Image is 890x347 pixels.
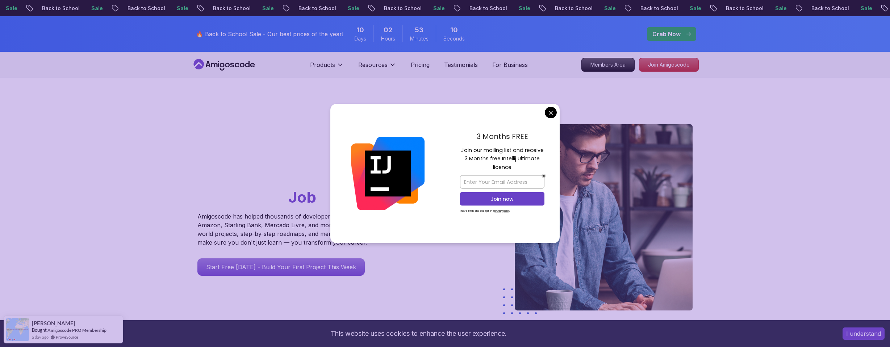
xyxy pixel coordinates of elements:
p: Sale [168,5,191,12]
span: Days [354,35,366,42]
p: Sale [596,5,619,12]
div: This website uses cookies to enhance the user experience. [5,326,832,342]
span: Bought [32,327,47,333]
p: Sale [681,5,704,12]
button: Resources [358,60,396,75]
button: Products [310,60,344,75]
p: 🔥 Back to School Sale - Our best prices of the year! [196,30,343,38]
p: Amigoscode has helped thousands of developers land roles at Amazon, Starling Bank, Mercado Livre,... [197,212,371,247]
p: Sale [83,5,106,12]
p: Members Area [582,58,634,71]
a: For Business [492,60,528,69]
a: Pricing [411,60,430,69]
p: Grab Now [652,30,681,38]
span: 53 Minutes [415,25,423,35]
p: Back to School [33,5,83,12]
p: Sale [510,5,533,12]
span: a day ago [32,334,49,340]
a: ProveSource [56,334,78,340]
p: Back to School [119,5,168,12]
span: [PERSON_NAME] [32,320,75,326]
p: Sale [766,5,790,12]
p: Products [310,60,335,69]
p: Back to School [204,5,254,12]
p: Back to School [803,5,852,12]
p: Back to School [546,5,596,12]
p: Sale [254,5,277,12]
span: Minutes [410,35,429,42]
p: Back to School [290,5,339,12]
a: Start Free [DATE] - Build Your First Project This Week [197,258,365,276]
span: Seconds [443,35,465,42]
span: 10 Seconds [450,25,458,35]
p: Back to School [375,5,425,12]
p: Sale [339,5,362,12]
a: Members Area [581,58,635,72]
p: Back to School [461,5,510,12]
a: Testimonials [444,60,478,69]
p: Back to School [632,5,681,12]
span: Hours [381,35,395,42]
span: Job [288,188,316,206]
p: Back to School [717,5,766,12]
img: hero [515,124,693,310]
p: Sale [852,5,875,12]
p: Sale [425,5,448,12]
span: 10 Days [356,25,364,35]
button: Accept cookies [843,327,885,340]
p: Resources [358,60,388,69]
a: Join Amigoscode [639,58,699,72]
a: Amigoscode PRO Membership [47,327,106,333]
img: provesource social proof notification image [6,318,29,341]
span: 2 Hours [384,25,392,35]
p: Join Amigoscode [639,58,698,71]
